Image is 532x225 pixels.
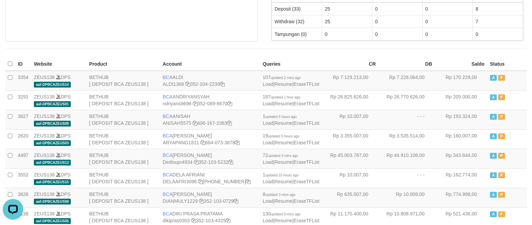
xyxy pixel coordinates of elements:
[265,193,295,197] span: updated 3 mins ago
[31,57,87,71] th: Website
[87,110,160,129] td: BETHUB [ DEPOSIT BCA ZEUS138 ]
[200,140,205,145] a: Copy ARYAPANG1811 to clipboard
[34,114,55,119] a: ZEUS138
[473,2,523,15] td: 8
[163,81,184,87] a: ALDI1368
[423,15,473,28] td: 0
[15,110,31,129] td: 3827
[163,101,191,106] a: ndriyans9696
[322,149,378,168] td: Rp 45.003.787,00
[34,211,55,216] a: ZEUS138
[498,172,505,178] span: Paused
[34,75,55,80] a: ZEUS138
[234,198,238,204] a: Copy 3521030729 to clipboard
[34,179,71,185] span: aaf-DPBCAZEUS15
[322,28,372,40] td: 0
[160,110,260,129] td: ANISAH 406-167-2383
[34,199,71,204] span: aaf-DPBCAZEUS08
[160,188,260,207] td: [PERSON_NAME] 352-103-0729
[498,153,505,159] span: Paused
[220,81,225,87] a: Copy 3521042239 to clipboard
[275,101,292,106] a: Resume
[294,159,319,165] a: EraseTFList
[263,81,273,87] a: Load
[15,57,31,71] th: ID
[194,159,199,165] a: Copy Dedisupr4934 to clipboard
[31,149,87,168] td: DPS
[87,149,160,168] td: BETHUB [ DEPOSIT BCA ZEUS138 ]
[260,57,322,71] th: Queries
[228,159,233,165] a: Copy 3521035232 to clipboard
[263,211,301,216] span: 130
[198,179,203,184] a: Copy DELAAFRI3096 to clipboard
[378,110,435,129] td: - - -
[272,2,322,15] td: Deposit (33)
[268,154,298,158] span: updated 4 mins ago
[15,149,31,168] td: 4497
[378,129,435,149] td: Rp 3.535.514,00
[192,120,197,126] a: Copy ANISAH5575 to clipboard
[226,218,230,223] a: Copy 3521034325 to clipboard
[160,168,260,188] td: DELA AFRIANI [PHONE_NUMBER]
[294,140,319,145] a: EraseTFList
[34,160,71,166] span: aaf-DPBCAZEUS13
[160,57,260,71] th: Account
[31,90,87,110] td: DPS
[378,168,435,188] td: - - -
[15,129,31,149] td: 2620
[498,211,505,217] span: Paused
[263,159,273,165] a: Load
[498,192,505,198] span: Paused
[34,121,71,127] span: aaf-DPBCAZEUS08
[294,218,319,223] a: EraseTFList
[15,90,31,110] td: 3291
[34,191,55,197] a: ZEUS138
[263,218,273,223] a: Load
[372,28,423,40] td: 0
[263,94,319,106] span: | |
[160,90,260,110] td: ANDRIYANSYAH 352-089-8670
[160,129,260,149] td: [PERSON_NAME] 664-073-3878
[3,3,23,23] button: Open LiveChat chat widget
[263,114,297,119] span: 1
[31,168,87,188] td: DPS
[265,173,298,177] span: updated 15 hours ago
[34,133,55,138] a: ZEUS138
[263,120,273,126] a: Load
[378,71,435,91] td: Rp 7.228.064,00
[263,75,319,87] span: | |
[263,153,319,165] span: | |
[275,120,292,126] a: Resume
[163,172,173,177] span: BCA
[163,153,173,158] span: BCA
[372,2,423,15] td: 0
[163,179,197,184] a: DELAAFRI3096
[322,129,378,149] td: Rp 3.355.007,00
[263,191,319,204] span: | |
[473,28,523,40] td: 0
[275,179,292,184] a: Resume
[435,149,487,168] td: Rp 343.644,00
[263,75,301,80] span: 107
[263,153,298,158] span: 72
[294,101,319,106] a: EraseTFList
[490,211,497,217] span: Active
[185,81,190,87] a: Copy ALDI1368 to clipboard
[271,76,301,80] span: updated 2 mins ago
[163,198,198,204] a: DIANMULY1229
[275,159,292,165] a: Resume
[87,129,160,149] td: BETHUB [ DEPOSIT BCA ZEUS138 ]
[473,15,523,28] td: 7
[163,94,173,100] span: BCA
[272,28,322,40] td: Tampungan (0)
[31,129,87,149] td: DPS
[34,94,55,100] a: ZEUS138
[490,94,497,100] span: Active
[271,95,301,99] span: updated 1 hour ago
[435,57,487,71] th: Saldo
[31,71,87,91] td: DPS
[322,90,378,110] td: Rp 26.825.626,00
[372,15,423,28] td: 0
[263,191,295,197] span: 8
[487,57,527,71] th: Status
